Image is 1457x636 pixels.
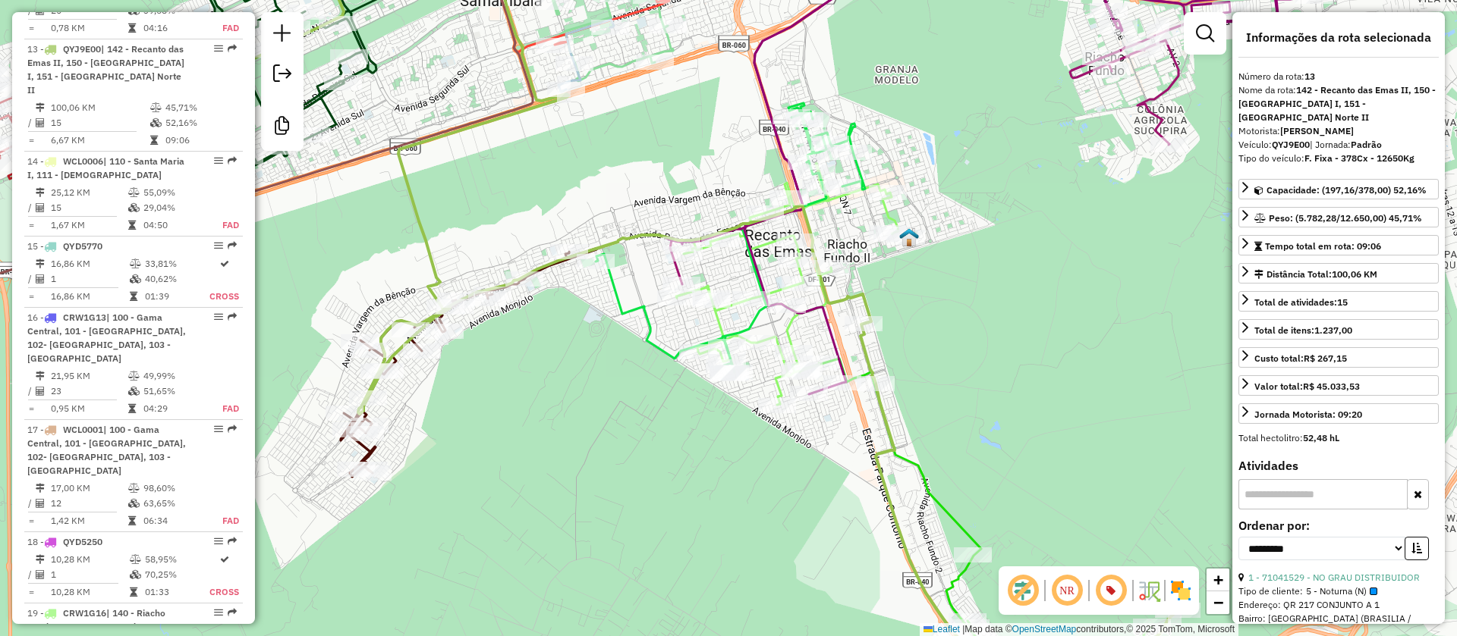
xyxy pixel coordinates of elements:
em: Opções [214,156,223,165]
em: Opções [214,312,223,321]
i: % de utilização do peso [128,188,140,197]
td: 16,86 KM [50,256,129,271]
td: 1 [50,271,129,287]
td: 6,67 KM [50,133,149,148]
td: 49,99% [143,368,206,384]
strong: QYJ9E00 [1272,139,1310,150]
span: Peso: (5.782,28/12.650,00) 45,71% [1269,212,1422,224]
a: Total de itens:1.237,00 [1238,319,1439,340]
td: 1,67 KM [50,218,127,233]
span: Tempo total em rota: 09:06 [1265,240,1381,252]
td: 16,86 KM [50,289,129,304]
td: 04:16 [143,20,206,36]
a: Zoom in [1207,569,1229,591]
div: Motorista: [1238,124,1439,138]
em: Rota exportada [228,241,237,250]
span: WCL0006 [63,155,103,167]
strong: [PERSON_NAME] [1280,125,1354,136]
td: 1,42 KM [50,513,127,528]
div: Jornada Motorista: 09:20 [1254,408,1362,421]
a: OpenStreetMap [1012,624,1077,634]
div: Nome da rota: [1238,83,1439,124]
h4: Atividades [1238,459,1439,473]
div: Número da rota: [1238,70,1439,83]
i: % de utilização da cubagem [128,203,140,212]
td: 45,71% [165,100,237,115]
div: Valor total: [1254,380,1360,393]
a: Capacidade: (197,16/378,00) 52,16% [1238,179,1439,199]
td: FAD [206,401,240,416]
td: 10,28 KM [50,584,129,600]
em: Rota exportada [228,312,237,321]
td: 06:34 [143,513,206,528]
i: Tempo total em rota [128,221,136,230]
td: = [27,584,35,600]
td: FAD [206,20,240,36]
td: 63,65% [143,496,206,511]
a: Leaflet [924,624,960,634]
i: Total de Atividades [36,499,45,508]
em: Rota exportada [228,425,237,434]
a: Custo total:R$ 267,15 [1238,347,1439,368]
i: Tempo total em rota [150,136,158,145]
i: % de utilização da cubagem [128,387,140,396]
td: = [27,401,35,416]
em: Opções [214,608,223,617]
i: % de utilização da cubagem [128,499,140,508]
div: Total de itens: [1254,324,1352,337]
img: Exibir/Ocultar setores [1169,578,1193,603]
td: 51,65% [143,384,206,399]
td: 1 [50,567,129,582]
i: % de utilização da cubagem [150,118,162,127]
div: Tipo de cliente: [1238,584,1439,598]
td: 01:33 [144,584,209,600]
a: Peso: (5.782,28/12.650,00) 45,71% [1238,207,1439,227]
i: Total de Atividades [36,387,45,396]
td: 21,95 KM [50,368,127,384]
em: Rota exportada [228,608,237,617]
td: 40,62% [144,271,209,287]
i: % de utilização do peso [130,259,141,268]
div: Tipo do veículo: [1238,152,1439,165]
div: Custo total: [1254,352,1347,365]
td: 0,78 KM [50,20,127,36]
em: Opções [214,425,223,434]
span: | 100 - Gama Central, 101 - [GEOGRAPHIC_DATA], 102- [GEOGRAPHIC_DATA], 103 - [GEOGRAPHIC_DATA] [27,424,186,476]
td: 04:29 [143,401,206,416]
td: = [27,513,35,528]
span: 16 - [27,312,186,364]
td: = [27,133,35,148]
strong: R$ 267,15 [1304,352,1347,364]
td: FAD [206,513,240,528]
em: Rota exportada [228,537,237,546]
td: / [27,271,35,287]
span: Exibir número da rota [1093,572,1129,609]
a: Exibir filtros [1190,18,1220,49]
td: / [27,384,35,399]
span: 15 - [27,240,102,252]
td: 23 [50,384,127,399]
span: | 110 - Santa Maria I, 111 - [DEMOGRAPHIC_DATA] [27,155,184,180]
td: 100,06 KM [50,100,149,115]
td: 98,60% [143,481,206,496]
td: 29,04% [143,200,206,215]
span: | 100 - Gama Central, 101 - [GEOGRAPHIC_DATA], 102- [GEOGRAPHIC_DATA], 103 - [GEOGRAPHIC_DATA] [27,312,186,364]
i: % de utilização do peso [128,371,140,381]
span: Total de atividades: [1254,296,1348,308]
td: 25,12 KM [50,185,127,200]
span: − [1213,593,1223,612]
td: = [27,20,35,36]
span: | 142 - Recanto das Emas II, 150 - [GEOGRAPHIC_DATA] I, 151 - [GEOGRAPHIC_DATA] Norte II [27,43,184,96]
button: Ordem crescente [1405,537,1429,560]
td: 01:39 [144,289,209,304]
span: WCL0001 [63,424,103,435]
i: Distância Total [36,259,45,268]
span: 5 - Noturna (N) [1306,584,1377,598]
span: QYJ9E00 [63,43,101,55]
h4: Informações da rota selecionada [1238,30,1439,45]
i: Tempo total em rota [128,404,136,413]
a: Jornada Motorista: 09:20 [1238,403,1439,424]
td: 15 [50,115,149,130]
i: Tempo total em rota [128,516,136,525]
span: | [962,624,965,634]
